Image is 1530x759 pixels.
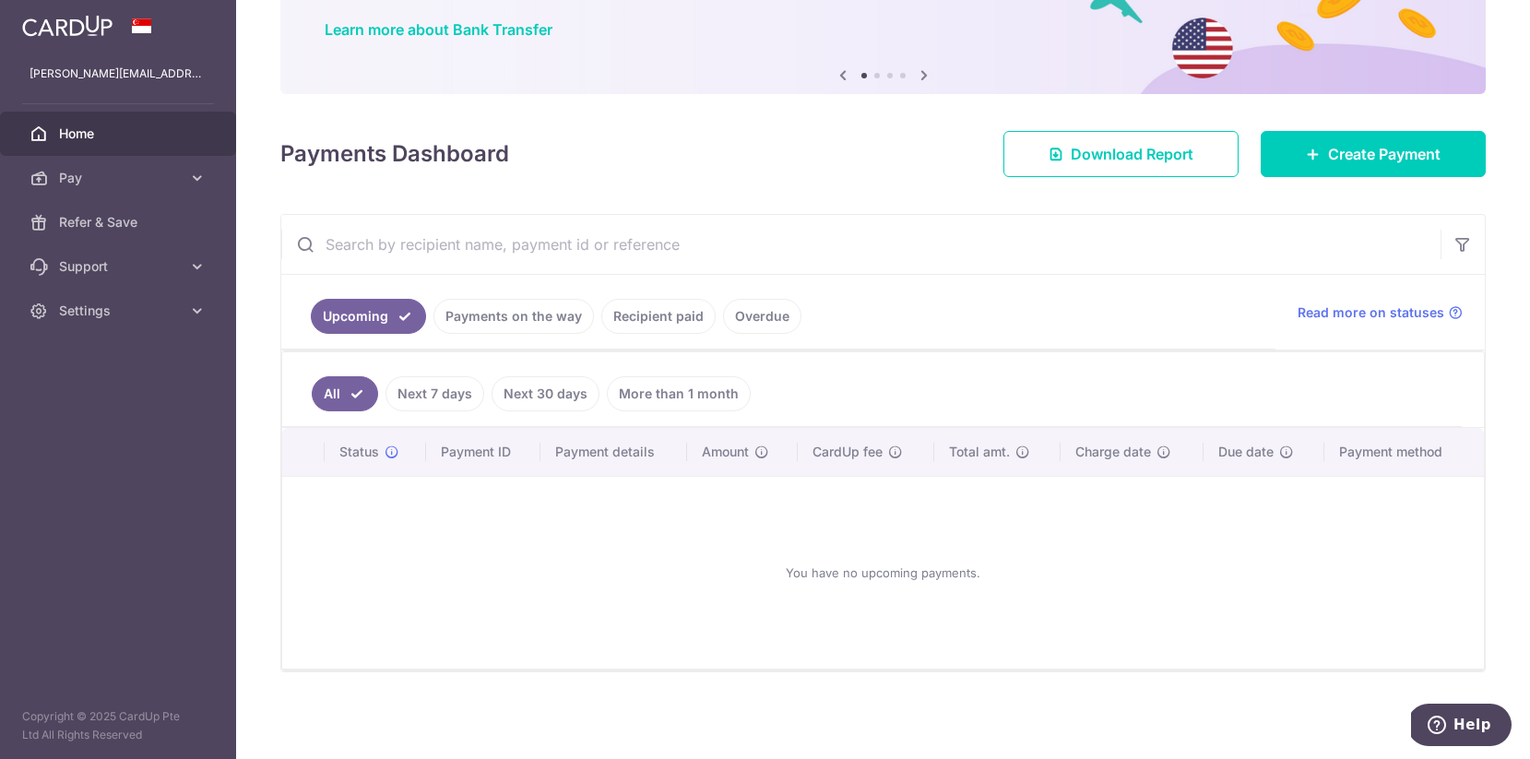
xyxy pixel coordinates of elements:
span: Support [59,257,181,276]
a: Next 30 days [492,376,599,411]
th: Payment ID [426,428,540,476]
a: Recipient paid [601,299,716,334]
a: More than 1 month [607,376,751,411]
img: CardUp [22,15,113,37]
span: Create Payment [1328,143,1441,165]
span: Charge date [1075,443,1151,461]
iframe: Opens a widget where you can find more information [1411,704,1512,750]
h4: Payments Dashboard [280,137,509,171]
a: Upcoming [311,299,426,334]
span: Read more on statuses [1298,303,1444,322]
a: Overdue [723,299,801,334]
p: [PERSON_NAME][EMAIL_ADDRESS][DOMAIN_NAME] [30,65,207,83]
span: CardUp fee [812,443,883,461]
span: Download Report [1071,143,1193,165]
input: Search by recipient name, payment id or reference [281,215,1441,274]
span: Due date [1218,443,1274,461]
div: You have no upcoming payments. [304,492,1462,654]
span: Pay [59,169,181,187]
span: Refer & Save [59,213,181,231]
span: Settings [59,302,181,320]
span: Total amt. [949,443,1010,461]
a: All [312,376,378,411]
a: Learn more about Bank Transfer [325,20,552,39]
a: Payments on the way [433,299,594,334]
th: Payment details [540,428,688,476]
span: Home [59,125,181,143]
th: Payment method [1324,428,1485,476]
a: Download Report [1003,131,1239,177]
a: Read more on statuses [1298,303,1463,322]
a: Next 7 days [385,376,484,411]
span: Status [339,443,379,461]
span: Amount [702,443,749,461]
a: Create Payment [1261,131,1486,177]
